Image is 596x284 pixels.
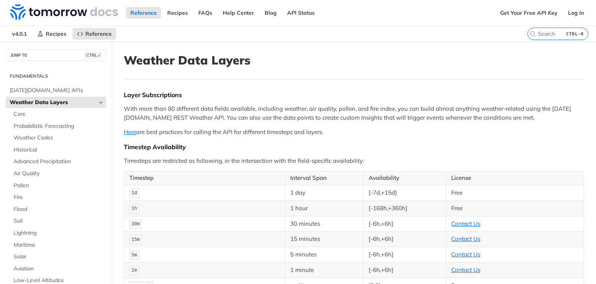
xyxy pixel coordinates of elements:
a: Core [10,108,106,120]
a: Log In [564,7,588,19]
p: are best practices for calling the API for different timesteps and layers. [124,128,584,137]
a: Pollen [10,180,106,192]
td: 1 minute [285,262,363,278]
th: Timestep [124,171,285,185]
span: Maritime [14,241,104,249]
a: Solar [10,251,106,263]
kbd: CTRL-K [564,30,586,38]
td: Free [446,185,584,200]
span: Solar [14,253,104,261]
span: Reference [85,30,112,37]
span: Advanced Precipitation [14,158,104,166]
a: Historical [10,144,106,156]
a: Probabilistic Forecasting [10,120,106,132]
td: [-6h,+6h] [364,247,446,263]
span: 1d [132,190,137,196]
button: Hide subpages for Weather Data Layers [98,99,104,106]
a: Lightning [10,227,106,239]
span: 15m [132,237,140,242]
a: Contact Us [451,235,480,242]
span: Probabilistic Forecasting [14,122,104,130]
td: [-6h,+6h] [364,232,446,247]
a: API Status [283,7,319,19]
span: 1m [132,268,137,273]
h2: Fundamentals [6,73,106,80]
td: [-6h,+6h] [364,216,446,232]
button: JUMP TOCTRL-/ [6,49,106,61]
td: [-7d,+15d] [364,185,446,200]
a: Contact Us [451,251,480,258]
th: License [446,171,584,185]
td: 1 day [285,185,363,200]
a: Flood [10,204,106,215]
span: Air Quality [14,170,104,178]
a: Advanced Precipitation [10,156,106,167]
span: Flood [14,206,104,213]
a: Fire [10,192,106,203]
a: Reference [73,28,116,40]
a: Aviation [10,263,106,275]
span: [DATE][DOMAIN_NAME] APIs [10,87,104,94]
span: Recipes [46,30,66,37]
a: Air Quality [10,168,106,179]
span: Pollen [14,182,104,190]
a: Recipes [163,7,192,19]
a: Soil [10,215,106,227]
div: Timestep Availability [124,143,584,151]
td: 1 hour [285,200,363,216]
div: Layer Subscriptions [124,91,584,99]
a: Contact Us [451,266,480,274]
p: Timesteps are restricted as following, in the intersection with the field-specific availability: [124,157,584,166]
a: Reference [126,7,161,19]
a: Here [124,128,136,136]
a: Maritime [10,239,106,251]
a: Recipes [33,28,71,40]
img: Tomorrow.io Weather API Docs [10,4,118,20]
a: Weather Data LayersHide subpages for Weather Data Layers [6,97,106,108]
a: [DATE][DOMAIN_NAME] APIs [6,85,106,96]
a: Contact Us [451,220,480,227]
span: 30m [132,221,140,227]
td: Free [446,200,584,216]
span: Weather Codes [14,134,104,142]
a: Get Your Free API Key [496,7,562,19]
td: 15 minutes [285,232,363,247]
span: Aviation [14,265,104,273]
a: Blog [260,7,281,19]
td: [-6h,+6h] [364,262,446,278]
span: 1h [132,206,137,211]
span: Core [14,110,104,118]
p: With more than 80 different data fields available, including weather, air quality, pollen, and fi... [124,105,584,122]
a: Weather Codes [10,132,106,144]
td: 30 minutes [285,216,363,232]
a: FAQs [194,7,217,19]
a: Help Center [218,7,258,19]
span: Weather Data Layers [10,99,96,106]
span: Historical [14,146,104,154]
svg: Search [530,31,536,37]
span: CTRL-/ [85,52,102,58]
h1: Weather Data Layers [124,53,584,67]
span: Soil [14,217,104,225]
th: Interval Span [285,171,363,185]
td: 5 minutes [285,247,363,263]
span: Fire [14,193,104,201]
td: [-168h,+360h] [364,200,446,216]
span: Lightning [14,229,104,237]
span: v4.0.1 [8,28,31,40]
span: 5m [132,253,137,258]
th: Availability [364,171,446,185]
